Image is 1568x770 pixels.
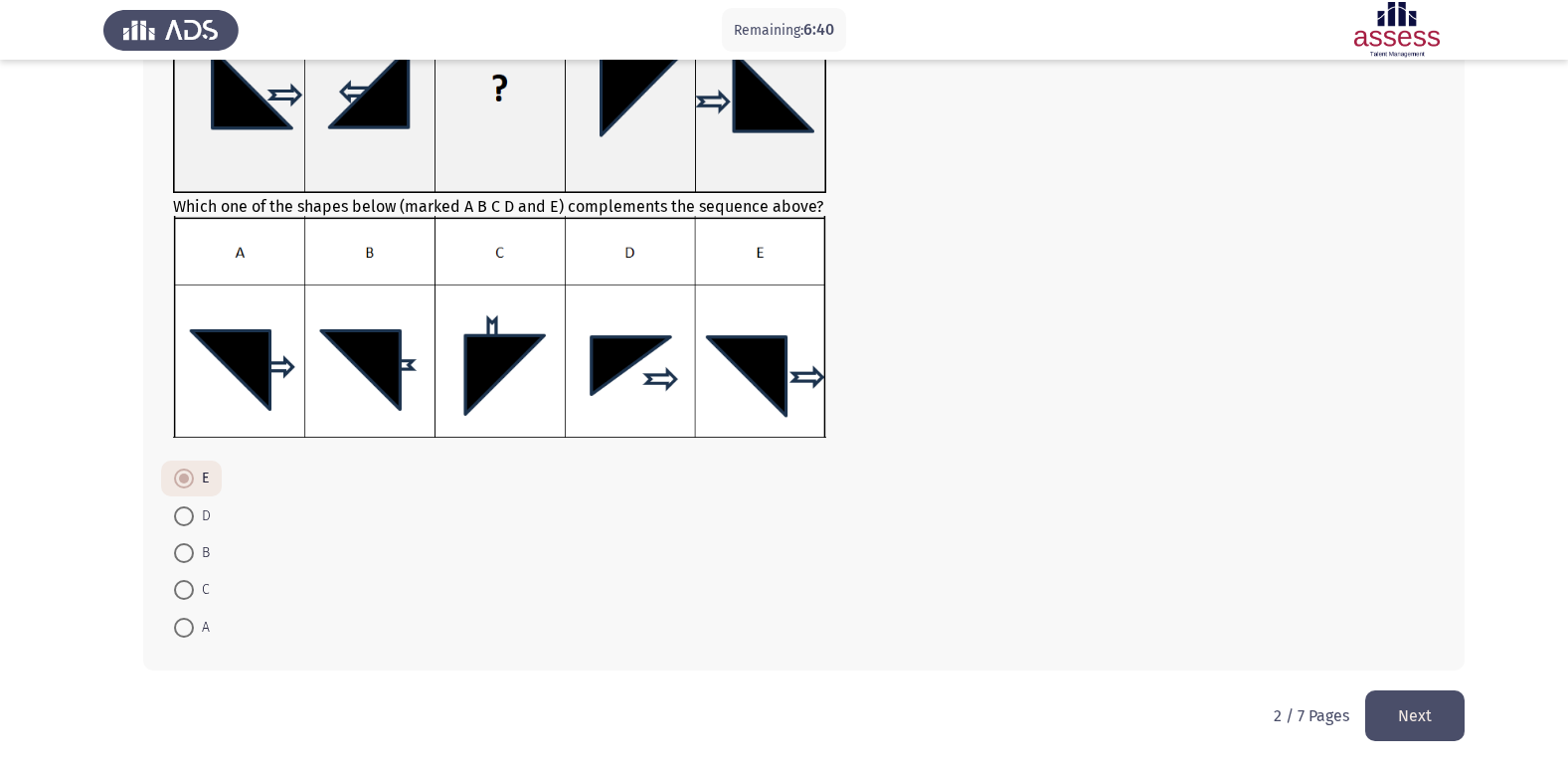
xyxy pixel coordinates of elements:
p: Remaining: [734,18,834,43]
img: Assess Talent Management logo [103,2,239,58]
span: C [194,578,210,602]
span: D [194,504,211,528]
img: UkFYYV8wOTNfQi5wbmcxNjkxMzMzMjkxNDIx.png [173,216,826,438]
span: 6:40 [803,20,834,39]
button: load next page [1365,690,1465,741]
span: A [194,616,210,640]
img: Assessment logo of Assessment En (Focus & 16PD) [1329,2,1465,58]
span: B [194,541,210,565]
span: E [194,467,209,490]
p: 2 / 7 Pages [1274,706,1349,725]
